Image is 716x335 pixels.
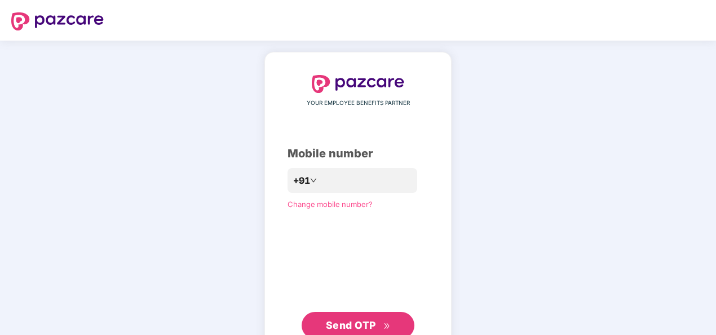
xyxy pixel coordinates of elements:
span: YOUR EMPLOYEE BENEFITS PARTNER [307,99,410,108]
span: down [310,177,317,184]
img: logo [11,12,104,30]
span: +91 [293,174,310,188]
img: logo [312,75,404,93]
a: Change mobile number? [288,200,373,209]
div: Mobile number [288,145,428,162]
span: Send OTP [326,319,376,331]
span: double-right [383,323,391,330]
